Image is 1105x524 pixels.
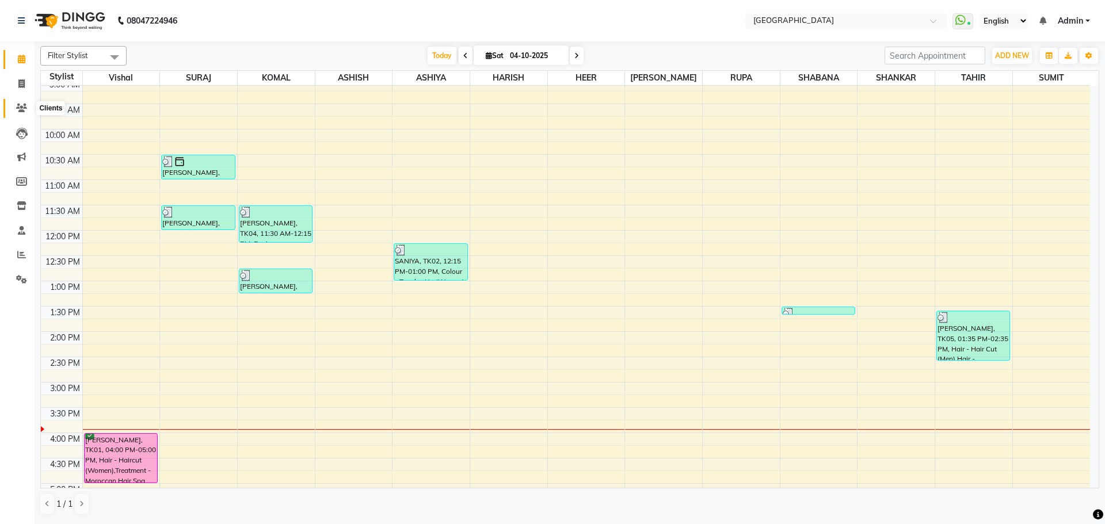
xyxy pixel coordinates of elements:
[43,155,82,167] div: 10:30 AM
[48,357,82,369] div: 2:30 PM
[703,71,780,85] span: RUPA
[48,484,82,496] div: 5:00 PM
[48,281,82,293] div: 1:00 PM
[858,71,935,85] span: SHANKAR
[782,307,855,314] div: [PERSON_NAME], TK05, 01:30 PM-01:35 PM, Basic [MEDICAL_DATA] (Bleach) - Face & Neck (D-Tan),Amazi...
[85,434,157,483] div: [PERSON_NAME], TK01, 04:00 PM-05:00 PM, Hair - Haircut (Women),Treatment - Moroccan Hair Spa (Wom...
[162,155,234,179] div: [PERSON_NAME], TK03, 10:30 AM-11:00 AM, Hair - Haircut (Women)
[393,71,470,85] span: ASHIYA
[48,458,82,471] div: 4:30 PM
[83,71,160,85] span: Vishal
[36,101,65,115] div: Clients
[506,47,564,64] input: 2025-10-04
[127,5,177,37] b: 08047224946
[43,205,82,217] div: 11:30 AM
[995,51,1029,60] span: ADD NEW
[394,244,467,280] div: SANIYA, TK02, 12:15 PM-01:00 PM, Colour - Touch - Up (Women)
[48,408,82,420] div: 3:30 PM
[48,383,82,395] div: 3:00 PM
[238,71,315,85] span: KOMAL
[162,206,234,230] div: [PERSON_NAME], TK06, 11:30 AM-12:00 PM, Hair - Hair Cut For Undergraduates (Below 12 Years) (Wome...
[48,332,82,344] div: 2:00 PM
[160,71,237,85] span: SURAJ
[29,5,108,37] img: logo
[1058,15,1083,27] span: Admin
[41,71,82,83] div: Stylist
[428,47,456,64] span: Today
[43,180,82,192] div: 11:00 AM
[48,433,82,445] div: 4:00 PM
[992,48,1032,64] button: ADD NEW
[470,71,547,85] span: HARISH
[43,231,82,243] div: 12:00 PM
[239,206,312,242] div: [PERSON_NAME], TK04, 11:30 AM-12:15 PM, Basic [MEDICAL_DATA] (Bleach) - Face & Neck (D-Tan),Basic...
[625,71,702,85] span: [PERSON_NAME]
[239,269,312,293] div: [PERSON_NAME], TK07, 12:45 PM-01:15 PM, Pluck Away Those Sorrows - Eyebrows,Basic [MEDICAL_DATA] ...
[1013,71,1090,85] span: SUMIT
[48,51,88,60] span: Filter Stylist
[548,71,625,85] span: HEER
[483,51,506,60] span: Sat
[43,256,82,268] div: 12:30 PM
[56,498,73,510] span: 1 / 1
[937,311,1009,360] div: [PERSON_NAME], TK05, 01:35 PM-02:35 PM, Hair - Hair Cut (Men),Hair - [PERSON_NAME] Trim (Men)
[935,71,1012,85] span: TAHIR
[315,71,393,85] span: ASHISH
[48,307,82,319] div: 1:30 PM
[43,129,82,141] div: 10:00 AM
[780,71,858,85] span: SHABANA
[885,47,985,64] input: Search Appointment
